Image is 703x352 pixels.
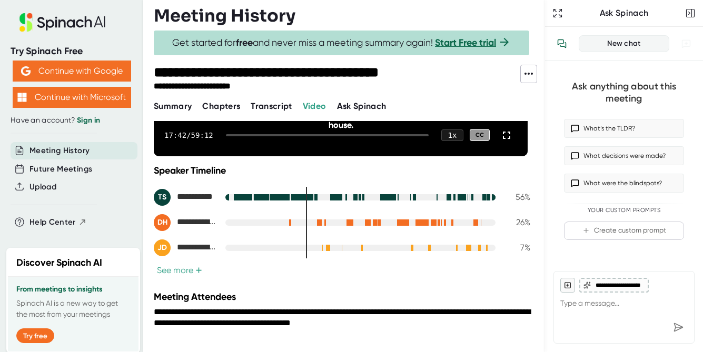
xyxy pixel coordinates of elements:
[16,256,102,270] h2: Discover Spinach AI
[435,37,496,48] a: Start Free trial
[29,216,76,228] span: Help Center
[77,116,100,125] a: Sign in
[337,101,387,111] span: Ask Spinach
[29,145,90,157] button: Meeting History
[565,8,683,18] div: Ask Spinach
[564,146,684,165] button: What decisions were made?
[303,101,326,111] span: Video
[586,39,662,48] div: New chat
[154,265,205,276] button: See more+
[154,291,533,303] div: Meeting Attendees
[251,100,292,113] button: Transcript
[29,216,87,228] button: Help Center
[13,61,131,82] button: Continue with Google
[13,87,131,108] button: Continue with Microsoft
[164,131,213,139] div: 17:42 / 59:12
[504,243,530,253] div: 7 %
[154,189,171,206] div: TS
[564,81,684,104] div: Ask anything about this meeting
[669,318,688,337] div: Send message
[683,6,698,21] button: Close conversation sidebar
[29,181,56,193] button: Upload
[154,101,192,111] span: Summary
[11,45,133,57] div: Try Spinach Free
[564,174,684,193] button: What were the blindspots?
[551,33,572,54] button: View conversation history
[16,328,54,343] button: Try free
[16,298,130,320] p: Spinach AI is a new way to get the most from your meetings
[29,163,92,175] button: Future Meetings
[236,37,253,48] b: free
[16,285,130,294] h3: From meetings to insights
[154,189,217,206] div: Tyler Shute
[504,192,530,202] div: 56 %
[21,66,31,76] img: Aehbyd4JwY73AAAAAElFTkSuQmCC
[154,165,530,176] div: Speaker Timeline
[202,101,240,111] span: Chapters
[564,207,684,214] div: Your Custom Prompts
[154,100,192,113] button: Summary
[441,129,463,141] div: 1 x
[154,6,295,26] h3: Meeting History
[154,239,171,256] div: JD
[195,266,202,275] span: +
[337,100,387,113] button: Ask Spinach
[154,214,171,231] div: DH
[154,239,217,256] div: Joey D'Andrea
[564,222,684,240] button: Create custom prompt
[202,100,240,113] button: Chapters
[251,101,292,111] span: Transcript
[470,129,490,141] div: CC
[303,100,326,113] button: Video
[504,217,530,227] div: 26 %
[154,214,217,231] div: Daliys Hernandez
[550,6,565,21] button: Expand to Ask Spinach page
[11,116,133,125] div: Have an account?
[172,37,511,49] span: Get started for and never miss a meeting summary again!
[564,119,684,138] button: What’s the TLDR?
